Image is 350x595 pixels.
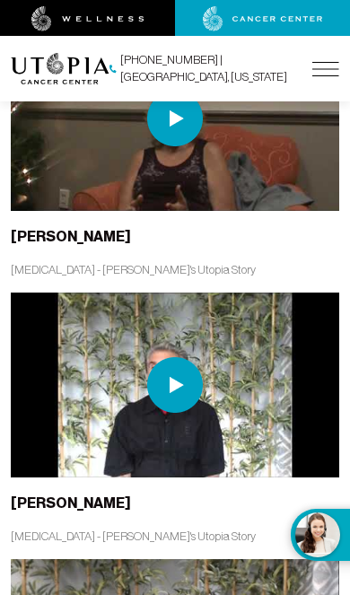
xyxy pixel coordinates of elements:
[11,293,339,477] img: thumbnail
[312,62,339,76] img: icon-hamburger
[11,228,131,245] b: [PERSON_NAME]
[31,6,144,31] img: wellness
[203,6,323,31] img: cancer center
[11,494,131,512] b: [PERSON_NAME]
[11,262,339,278] p: [MEDICAL_DATA] - [PERSON_NAME]'s Utopia Story
[109,52,298,85] a: [PHONE_NUMBER] | [GEOGRAPHIC_DATA], [US_STATE]
[147,91,203,146] img: play icon
[11,529,339,545] p: [MEDICAL_DATA] - [PERSON_NAME]'s Utopia Story
[120,52,298,85] span: [PHONE_NUMBER] | [GEOGRAPHIC_DATA], [US_STATE]
[11,53,109,84] img: logo
[11,26,339,211] img: thumbnail
[147,357,203,413] img: play icon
